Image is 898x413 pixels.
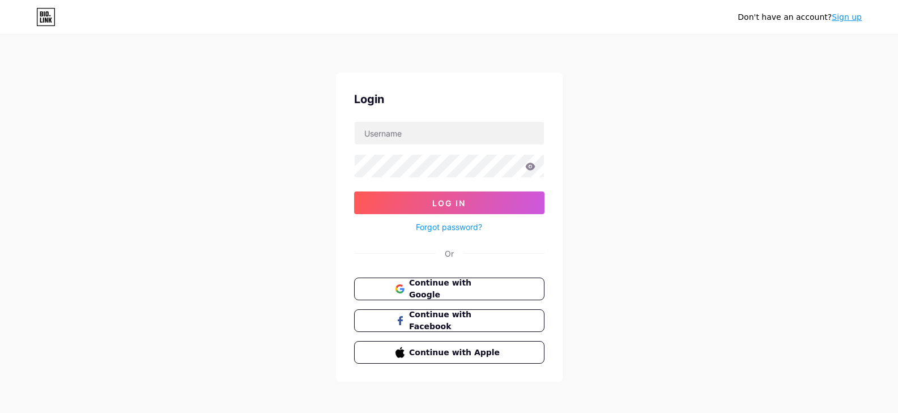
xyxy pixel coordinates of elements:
[409,277,503,301] span: Continue with Google
[354,191,544,214] button: Log In
[832,12,862,22] a: Sign up
[416,221,482,233] a: Forgot password?
[432,198,466,208] span: Log In
[354,278,544,300] button: Continue with Google
[445,248,454,259] div: Or
[355,122,544,144] input: Username
[409,309,503,333] span: Continue with Facebook
[354,91,544,108] div: Login
[409,347,503,359] span: Continue with Apple
[738,11,862,23] div: Don't have an account?
[354,341,544,364] button: Continue with Apple
[354,309,544,332] button: Continue with Facebook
